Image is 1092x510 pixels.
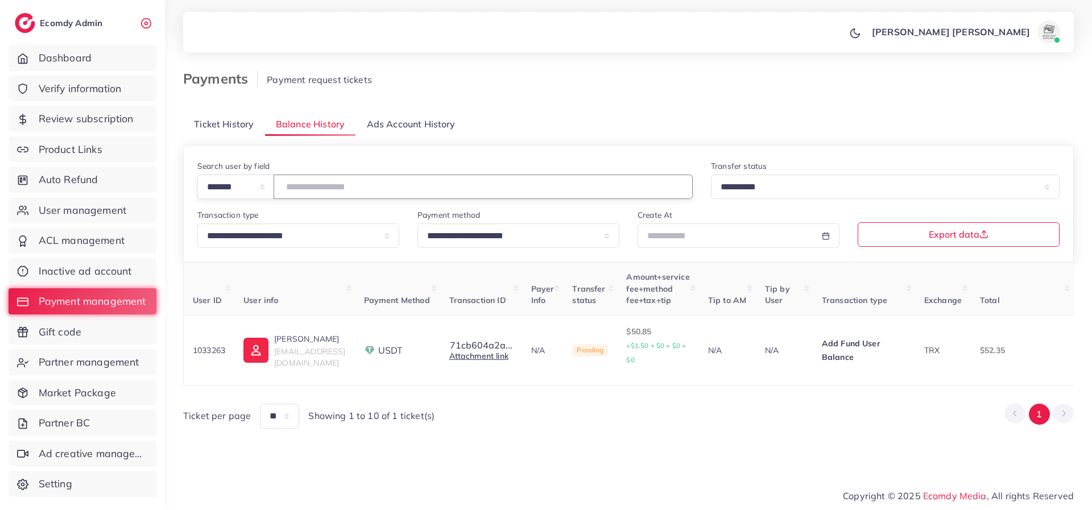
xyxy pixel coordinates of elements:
[9,167,156,193] a: Auto Refund
[367,118,456,131] span: Ads Account History
[1037,20,1060,43] img: avatar
[274,332,345,346] p: [PERSON_NAME]
[39,355,139,370] span: Partner management
[572,284,605,305] span: Transfer status
[9,76,156,102] a: Verify information
[308,409,435,422] span: Showing 1 to 10 of 1 ticket(s)
[626,272,689,305] span: Amount+service fee+method fee+tax+tip
[708,343,747,357] p: N/A
[378,344,403,357] span: USDT
[243,295,278,305] span: User info
[193,295,222,305] span: User ID
[15,13,105,33] a: logoEcomdy Admin
[924,345,962,356] div: TRX
[9,45,156,71] a: Dashboard
[39,446,148,461] span: Ad creative management
[39,142,102,157] span: Product Links
[924,295,962,305] span: Exchange
[9,441,156,467] a: Ad creative management
[9,197,156,223] a: User management
[193,343,225,357] p: 1033263
[822,295,888,305] span: Transaction type
[39,325,81,339] span: Gift code
[243,338,268,363] img: ic-user-info.36bf1079.svg
[9,319,156,345] a: Gift code
[531,284,555,305] span: Payer Info
[274,346,345,368] span: [EMAIL_ADDRESS][DOMAIN_NAME]
[843,489,1074,503] span: Copyright © 2025
[980,343,1064,357] p: $52.35
[866,20,1065,43] a: [PERSON_NAME] [PERSON_NAME]avatar
[39,476,72,491] span: Setting
[626,325,689,367] p: $50.85
[765,343,804,357] p: N/A
[9,258,156,284] a: Inactive ad account
[531,343,555,357] p: N/A
[39,203,126,218] span: User management
[9,380,156,406] a: Market Package
[872,25,1030,39] p: [PERSON_NAME] [PERSON_NAME]
[9,227,156,254] a: ACL management
[987,489,1074,503] span: , All rights Reserved
[9,136,156,163] a: Product Links
[822,337,906,364] p: Add Fund User Balance
[1029,404,1050,425] button: Go to page 1
[39,233,125,248] span: ACL management
[708,295,746,305] span: Tip to AM
[39,385,116,400] span: Market Package
[15,13,35,33] img: logo
[449,295,506,305] span: Transaction ID
[364,295,430,305] span: Payment Method
[1004,404,1074,425] ul: Pagination
[276,118,345,131] span: Balance History
[9,288,156,314] a: Payment management
[183,71,258,87] h3: Payments
[39,294,146,309] span: Payment management
[39,264,132,279] span: Inactive ad account
[980,295,1000,305] span: Total
[417,209,480,221] label: Payment method
[197,160,270,172] label: Search user by field
[9,349,156,375] a: Partner management
[9,106,156,132] a: Review subscription
[267,74,372,85] span: Payment request tickets
[572,344,608,356] span: Pending
[183,409,251,422] span: Ticket per page
[39,51,92,65] span: Dashboard
[39,172,98,187] span: Auto Refund
[40,18,105,28] h2: Ecomdy Admin
[39,416,90,430] span: Partner BC
[197,209,259,221] label: Transaction type
[711,160,767,172] label: Transfer status
[858,222,1060,247] button: Export data
[923,490,987,501] a: Ecomdy Media
[449,340,513,350] button: 71cb604a2a...
[638,209,672,221] label: Create At
[765,284,790,305] span: Tip by User
[449,351,508,361] a: Attachment link
[9,471,156,497] a: Setting
[929,230,988,239] span: Export data
[626,342,686,364] small: +$1.50 + $0 + $0 + $0
[194,118,254,131] span: Ticket History
[39,81,122,96] span: Verify information
[364,345,375,356] img: payment
[9,410,156,436] a: Partner BC
[39,111,134,126] span: Review subscription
